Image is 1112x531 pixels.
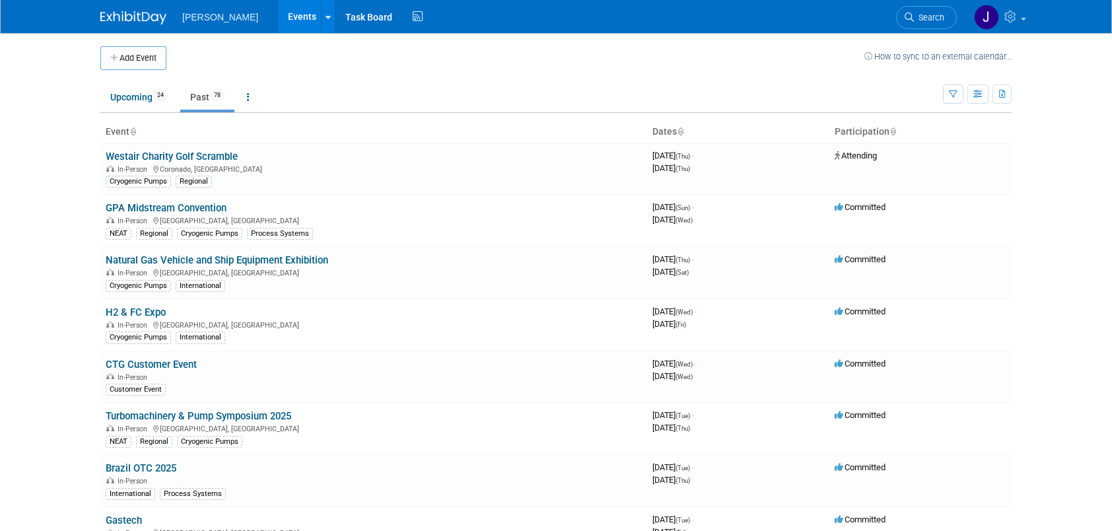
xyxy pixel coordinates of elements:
[106,176,171,188] div: Cryogenic Pumps
[835,410,886,420] span: Committed
[692,410,694,420] span: -
[692,151,694,160] span: -
[676,516,690,524] span: (Tue)
[106,306,166,318] a: H2 & FC Expo
[106,215,642,225] div: [GEOGRAPHIC_DATA], [GEOGRAPHIC_DATA]
[118,477,151,485] span: In-Person
[180,85,234,110] a: Past78
[100,46,166,70] button: Add Event
[106,384,166,396] div: Customer Event
[652,215,693,225] span: [DATE]
[118,321,151,330] span: In-Person
[177,228,242,240] div: Cryogenic Pumps
[677,126,683,137] a: Sort by Start Date
[652,151,694,160] span: [DATE]
[835,359,886,369] span: Committed
[676,308,693,316] span: (Wed)
[692,514,694,524] span: -
[835,151,877,160] span: Attending
[106,319,642,330] div: [GEOGRAPHIC_DATA], [GEOGRAPHIC_DATA]
[692,254,694,264] span: -
[106,488,155,500] div: International
[652,410,694,420] span: [DATE]
[676,373,693,380] span: (Wed)
[676,477,690,484] span: (Thu)
[676,321,686,328] span: (Fri)
[889,126,896,137] a: Sort by Participation Type
[829,121,1012,143] th: Participation
[118,425,151,433] span: In-Person
[100,121,647,143] th: Event
[652,359,697,369] span: [DATE]
[676,425,690,432] span: (Thu)
[106,436,131,448] div: NEAT
[177,436,242,448] div: Cryogenic Pumps
[106,151,238,162] a: Westair Charity Golf Scramble
[652,319,686,329] span: [DATE]
[652,163,690,173] span: [DATE]
[176,280,225,292] div: International
[652,254,694,264] span: [DATE]
[692,202,694,212] span: -
[106,410,291,422] a: Turbomachinery & Pump Symposium 2025
[106,423,642,433] div: [GEOGRAPHIC_DATA], [GEOGRAPHIC_DATA]
[676,361,693,368] span: (Wed)
[106,321,114,328] img: In-Person Event
[676,165,690,172] span: (Thu)
[835,254,886,264] span: Committed
[106,202,226,214] a: GPA Midstream Convention
[692,462,694,472] span: -
[652,306,697,316] span: [DATE]
[247,228,313,240] div: Process Systems
[118,373,151,382] span: In-Person
[835,514,886,524] span: Committed
[129,126,136,137] a: Sort by Event Name
[864,52,1012,61] a: How to sync to an external calendar...
[106,228,131,240] div: NEAT
[652,514,694,524] span: [DATE]
[974,5,999,30] img: Jennifer Cheatham
[652,475,690,485] span: [DATE]
[118,165,151,174] span: In-Person
[676,269,689,276] span: (Sat)
[106,359,197,371] a: CTG Customer Event
[106,373,114,380] img: In-Person Event
[136,228,172,240] div: Regional
[106,462,176,474] a: Brazil OTC 2025
[100,11,166,24] img: ExhibitDay
[100,85,178,110] a: Upcoming24
[695,359,697,369] span: -
[652,462,694,472] span: [DATE]
[106,425,114,431] img: In-Person Event
[106,254,328,266] a: Natural Gas Vehicle and Ship Equipment Exhibition
[210,90,225,100] span: 78
[106,267,642,277] div: [GEOGRAPHIC_DATA], [GEOGRAPHIC_DATA]
[106,217,114,223] img: In-Person Event
[106,514,142,526] a: Gastech
[176,176,212,188] div: Regional
[676,256,690,264] span: (Thu)
[182,12,258,22] span: [PERSON_NAME]
[160,488,226,500] div: Process Systems
[106,269,114,275] img: In-Person Event
[647,121,829,143] th: Dates
[652,267,689,277] span: [DATE]
[896,6,957,29] a: Search
[676,217,693,224] span: (Wed)
[106,332,171,343] div: Cryogenic Pumps
[676,464,690,472] span: (Tue)
[652,202,694,212] span: [DATE]
[835,202,886,212] span: Committed
[676,153,690,160] span: (Thu)
[136,436,172,448] div: Regional
[106,477,114,483] img: In-Person Event
[106,280,171,292] div: Cryogenic Pumps
[835,306,886,316] span: Committed
[676,204,690,211] span: (Sun)
[914,13,944,22] span: Search
[835,462,886,472] span: Committed
[695,306,697,316] span: -
[676,412,690,419] span: (Tue)
[652,371,693,381] span: [DATE]
[106,163,642,174] div: Coronado, [GEOGRAPHIC_DATA]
